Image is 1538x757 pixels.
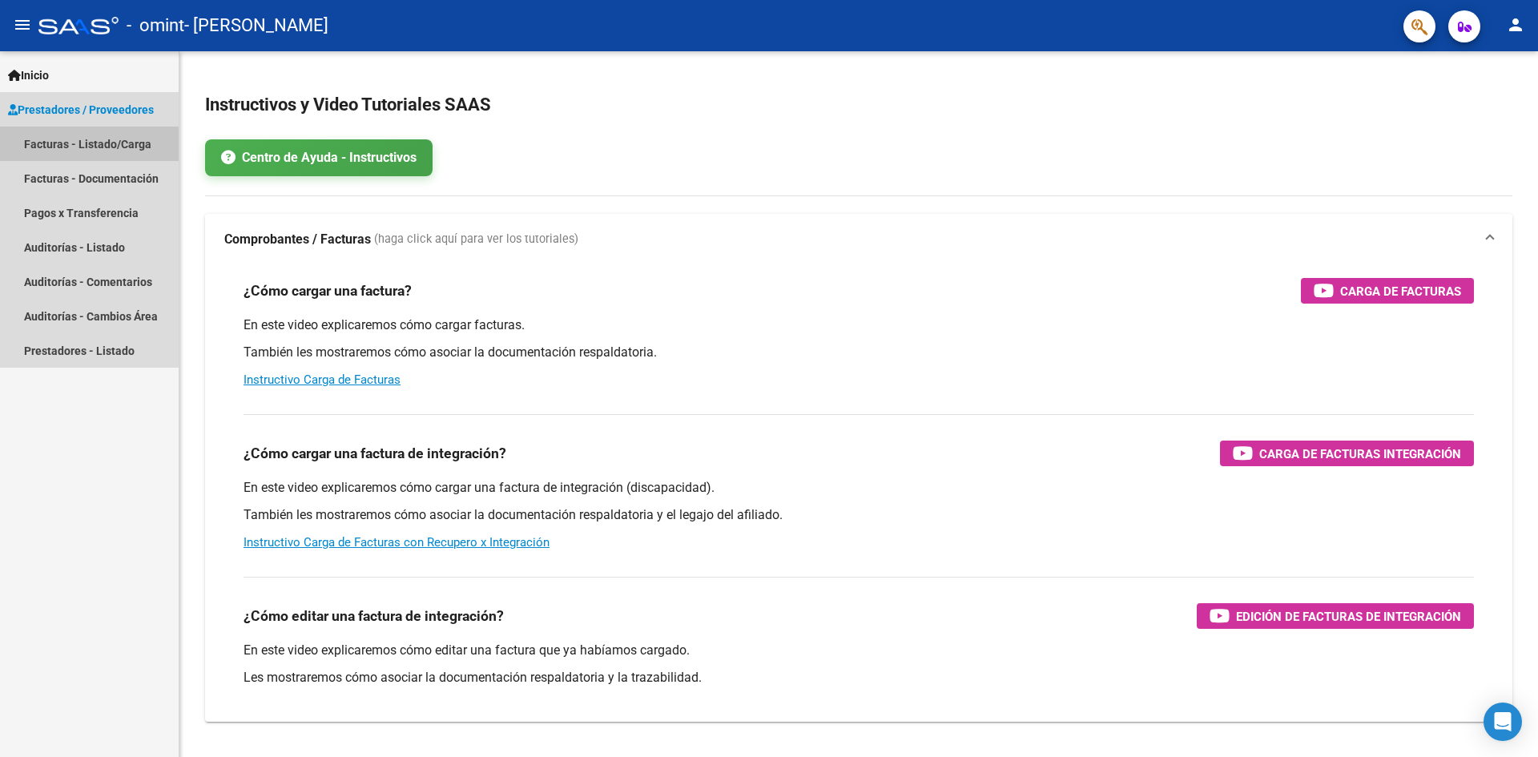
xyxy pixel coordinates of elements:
[1484,703,1522,741] div: Open Intercom Messenger
[244,535,550,550] a: Instructivo Carga de Facturas con Recupero x Integración
[244,605,504,627] h3: ¿Cómo editar una factura de integración?
[244,506,1474,524] p: También les mostraremos cómo asociar la documentación respaldatoria y el legajo del afiliado.
[244,669,1474,687] p: Les mostraremos cómo asociar la documentación respaldatoria y la trazabilidad.
[8,66,49,84] span: Inicio
[244,344,1474,361] p: También les mostraremos cómo asociar la documentación respaldatoria.
[244,280,412,302] h3: ¿Cómo cargar una factura?
[1506,15,1525,34] mat-icon: person
[205,139,433,176] a: Centro de Ayuda - Instructivos
[1220,441,1474,466] button: Carga de Facturas Integración
[205,90,1512,120] h2: Instructivos y Video Tutoriales SAAS
[1236,606,1461,626] span: Edición de Facturas de integración
[244,442,506,465] h3: ¿Cómo cargar una factura de integración?
[1197,603,1474,629] button: Edición de Facturas de integración
[1340,281,1461,301] span: Carga de Facturas
[205,214,1512,265] mat-expansion-panel-header: Comprobantes / Facturas (haga click aquí para ver los tutoriales)
[244,642,1474,659] p: En este video explicaremos cómo editar una factura que ya habíamos cargado.
[205,265,1512,722] div: Comprobantes / Facturas (haga click aquí para ver los tutoriales)
[244,316,1474,334] p: En este video explicaremos cómo cargar facturas.
[1301,278,1474,304] button: Carga de Facturas
[244,479,1474,497] p: En este video explicaremos cómo cargar una factura de integración (discapacidad).
[184,8,328,43] span: - [PERSON_NAME]
[127,8,184,43] span: - omint
[374,231,578,248] span: (haga click aquí para ver los tutoriales)
[1259,444,1461,464] span: Carga de Facturas Integración
[224,231,371,248] strong: Comprobantes / Facturas
[8,101,154,119] span: Prestadores / Proveedores
[13,15,32,34] mat-icon: menu
[244,372,401,387] a: Instructivo Carga de Facturas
